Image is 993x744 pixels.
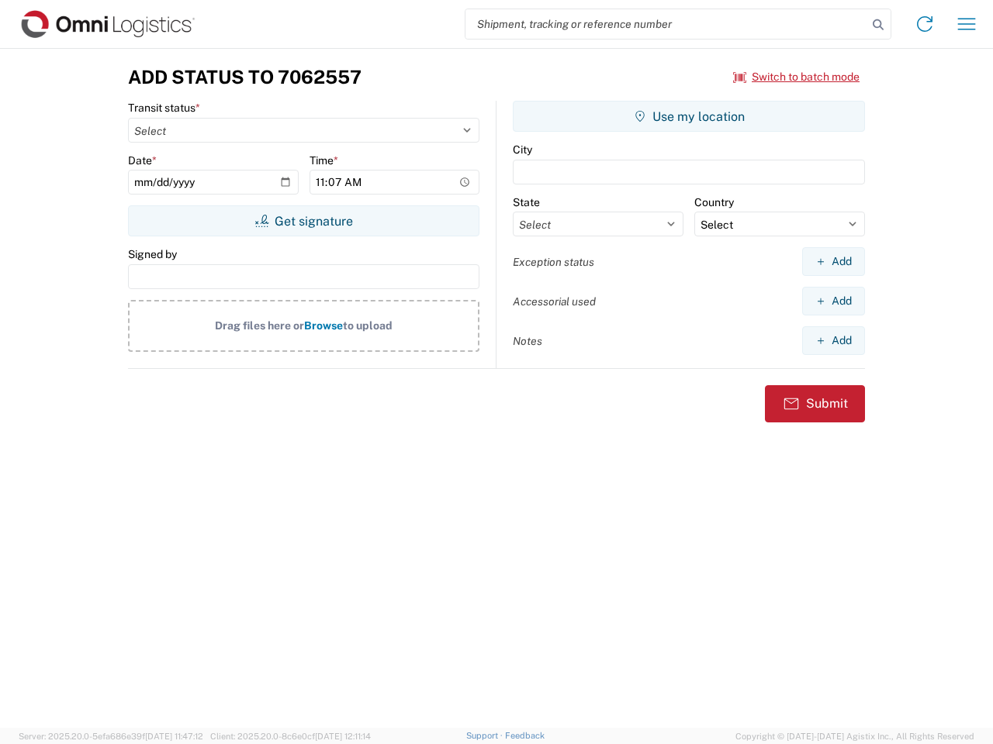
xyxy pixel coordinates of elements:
[802,326,865,355] button: Add
[733,64,860,90] button: Switch to batch mode
[128,205,479,236] button: Get signature
[513,101,865,132] button: Use my location
[215,319,304,332] span: Drag files here or
[513,255,594,269] label: Exception status
[694,195,734,209] label: Country
[128,66,362,88] h3: Add Status to 7062557
[802,247,865,276] button: Add
[513,143,532,157] label: City
[128,101,200,115] label: Transit status
[513,294,596,308] label: Accessorial used
[210,732,371,741] span: Client: 2025.20.0-8c6e0cf
[802,287,865,315] button: Add
[735,729,974,743] span: Copyright © [DATE]-[DATE] Agistix Inc., All Rights Reserved
[310,153,338,167] label: Time
[145,732,203,741] span: [DATE] 11:47:12
[505,731,545,740] a: Feedback
[304,319,343,332] span: Browse
[128,247,177,261] label: Signed by
[343,319,393,332] span: to upload
[465,9,867,39] input: Shipment, tracking or reference number
[19,732,203,741] span: Server: 2025.20.0-5efa686e39f
[466,731,505,740] a: Support
[765,385,865,422] button: Submit
[128,153,157,167] label: Date
[513,334,542,348] label: Notes
[513,195,540,209] label: State
[315,732,371,741] span: [DATE] 12:11:14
